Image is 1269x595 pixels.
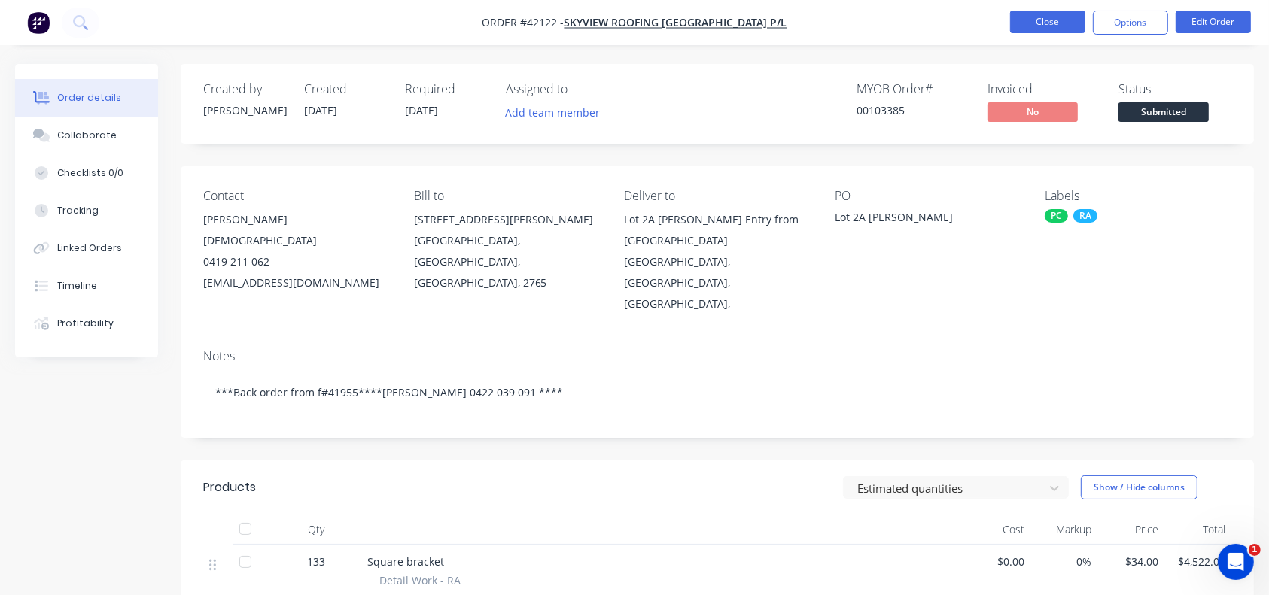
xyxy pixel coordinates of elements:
[405,103,438,117] span: [DATE]
[1103,554,1158,569] span: $34.00
[15,192,158,229] button: Tracking
[1164,515,1231,545] div: Total
[203,349,1231,363] div: Notes
[57,241,122,255] div: Linked Orders
[1045,189,1231,203] div: Labels
[1097,515,1164,545] div: Price
[963,515,1030,545] div: Cost
[15,154,158,192] button: Checklists 0/0
[624,209,811,314] div: Lot 2A [PERSON_NAME] Entry from [GEOGRAPHIC_DATA][GEOGRAPHIC_DATA], [GEOGRAPHIC_DATA], [GEOGRAPHI...
[988,82,1100,96] div: Invoiced
[1036,554,1091,569] span: 0%
[203,189,390,203] div: Contact
[57,317,114,330] div: Profitability
[1118,102,1209,121] span: Submitted
[57,129,117,142] div: Collaborate
[57,204,99,217] div: Tracking
[271,515,361,545] div: Qty
[203,102,286,118] div: [PERSON_NAME]
[203,272,390,293] div: [EMAIL_ADDRESS][DOMAIN_NAME]
[379,572,461,588] span: Detail Work - RA
[15,267,158,305] button: Timeline
[203,82,286,96] div: Created by
[1118,82,1231,96] div: Status
[414,209,601,293] div: [STREET_ADDRESS][PERSON_NAME][GEOGRAPHIC_DATA], [GEOGRAPHIC_DATA], [GEOGRAPHIC_DATA], 2765
[414,209,601,230] div: [STREET_ADDRESS][PERSON_NAME]
[857,102,969,118] div: 00103385
[15,305,158,342] button: Profitability
[857,82,969,96] div: MYOB Order #
[1081,475,1197,499] button: Show / Hide columns
[1045,209,1068,223] div: PC
[15,117,158,154] button: Collaborate
[1118,102,1209,125] button: Submitted
[506,102,608,123] button: Add team member
[624,189,811,203] div: Deliver to
[988,102,1078,121] span: No
[203,209,390,293] div: [PERSON_NAME][DEMOGRAPHIC_DATA]0419 211 062[EMAIL_ADDRESS][DOMAIN_NAME]
[304,82,387,96] div: Created
[835,189,1021,203] div: PO
[482,16,565,30] span: Order #42122 -
[15,79,158,117] button: Order details
[203,209,390,251] div: [PERSON_NAME][DEMOGRAPHIC_DATA]
[1218,544,1254,580] iframe: Intercom live chat
[1170,554,1225,569] span: $4,522.00
[367,554,444,569] span: Square bracket
[414,189,601,203] div: Bill to
[203,369,1231,415] div: ***Back order from f#41955****[PERSON_NAME] 0422 039 091 ****
[304,103,337,117] span: [DATE]
[57,166,123,180] div: Checklists 0/0
[203,478,256,496] div: Products
[565,16,787,30] a: SKYVIEW ROOFING [GEOGRAPHIC_DATA] P/L
[498,102,608,123] button: Add team member
[1073,209,1097,223] div: RA
[506,82,656,96] div: Assigned to
[405,82,488,96] div: Required
[57,279,97,293] div: Timeline
[414,230,601,293] div: [GEOGRAPHIC_DATA], [GEOGRAPHIC_DATA], [GEOGRAPHIC_DATA], 2765
[1010,11,1085,33] button: Close
[835,209,1021,230] div: Lot 2A [PERSON_NAME]
[624,251,811,314] div: [GEOGRAPHIC_DATA], [GEOGRAPHIC_DATA], [GEOGRAPHIC_DATA],
[203,251,390,272] div: 0419 211 062
[27,11,50,34] img: Factory
[307,554,325,569] span: 133
[1249,544,1261,556] span: 1
[969,554,1024,569] span: $0.00
[15,229,158,267] button: Linked Orders
[1093,11,1168,35] button: Options
[624,209,811,251] div: Lot 2A [PERSON_NAME] Entry from [GEOGRAPHIC_DATA]
[1176,11,1251,33] button: Edit Order
[57,91,121,105] div: Order details
[1030,515,1097,545] div: Markup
